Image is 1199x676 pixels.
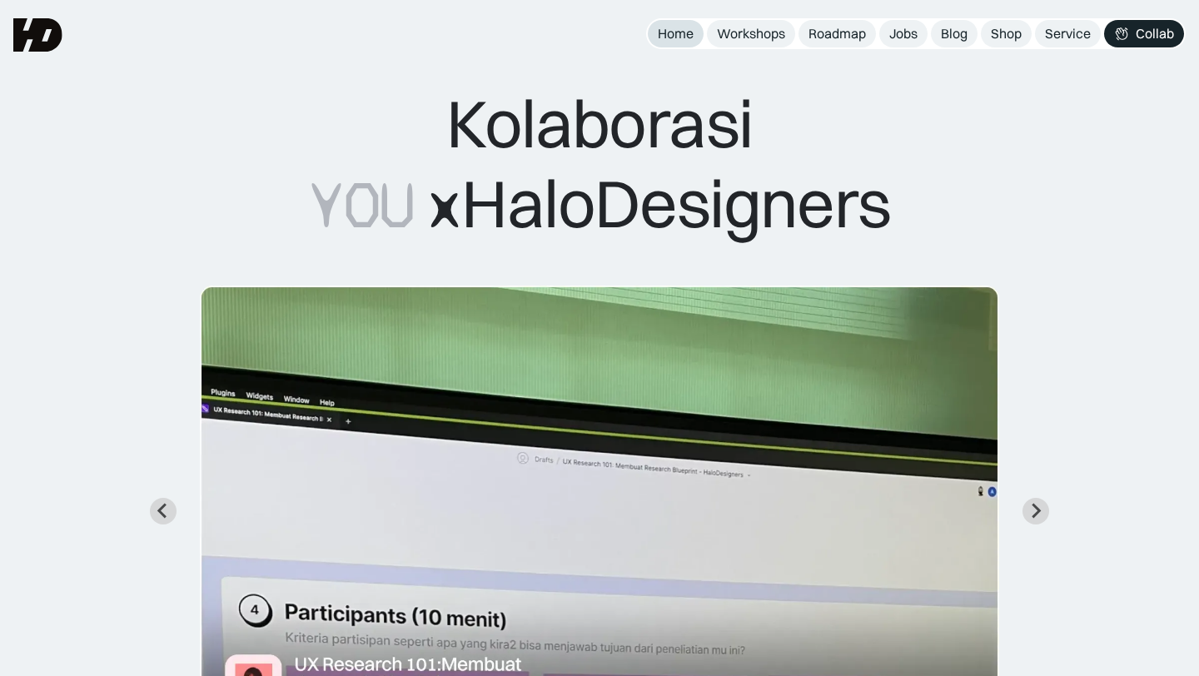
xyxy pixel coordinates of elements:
[707,20,795,47] a: Workshops
[308,83,890,246] div: Kolaborasi HaloDesigners
[1136,25,1174,42] div: Collab
[991,25,1022,42] div: Shop
[1045,25,1091,42] div: Service
[931,20,978,47] a: Blog
[879,20,928,47] a: Jobs
[1035,20,1101,47] a: Service
[717,25,785,42] div: Workshops
[1022,498,1049,524] button: Next slide
[426,166,461,246] span: x
[1104,20,1184,47] a: Collab
[799,20,876,47] a: Roadmap
[889,25,918,42] div: Jobs
[941,25,968,42] div: Blog
[150,498,177,524] button: Previous slide
[308,166,414,246] span: YOU
[981,20,1032,47] a: Shop
[658,25,694,42] div: Home
[648,20,704,47] a: Home
[808,25,866,42] div: Roadmap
